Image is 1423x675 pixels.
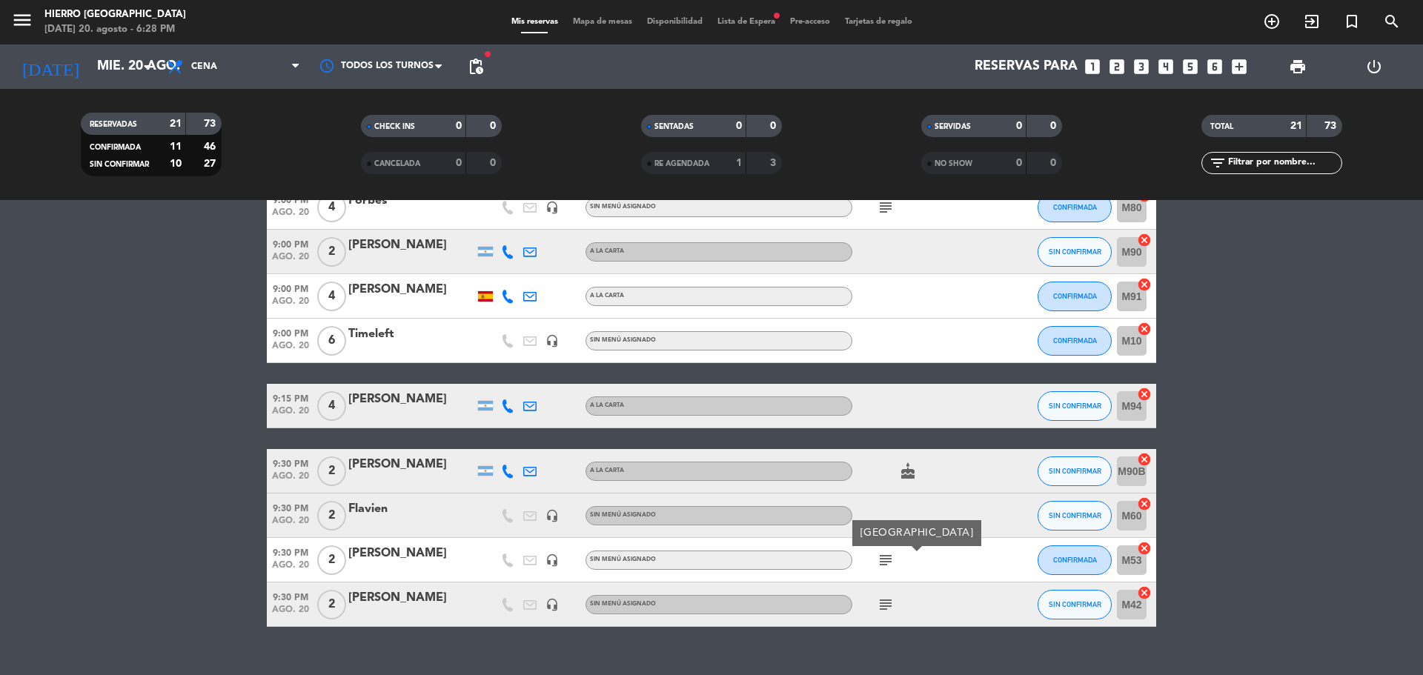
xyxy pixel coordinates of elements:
[1181,57,1200,76] i: looks_5
[483,50,492,59] span: fiber_manual_record
[11,9,33,36] button: menu
[545,201,559,214] i: headset_mic
[772,11,781,20] span: fiber_manual_record
[1038,391,1112,421] button: SIN CONFIRMAR
[1053,556,1097,564] span: CONFIRMADA
[877,551,895,569] i: subject
[1049,402,1101,410] span: SIN CONFIRMAR
[899,462,917,480] i: cake
[1053,336,1097,345] span: CONFIRMADA
[374,160,420,167] span: CANCELADA
[348,191,474,210] div: Forbes
[44,7,186,22] div: Hierro [GEOGRAPHIC_DATA]
[170,119,182,129] strong: 21
[267,560,314,577] span: ago. 20
[1263,13,1281,30] i: add_circle_outline
[204,119,219,129] strong: 73
[770,158,779,168] strong: 3
[1156,57,1175,76] i: looks_4
[348,236,474,255] div: [PERSON_NAME]
[317,391,346,421] span: 4
[654,123,694,130] span: SENTADAS
[1038,545,1112,575] button: CONFIRMADA
[1209,154,1227,172] i: filter_list
[267,389,314,406] span: 9:15 PM
[1083,57,1102,76] i: looks_one
[317,282,346,311] span: 4
[348,588,474,608] div: [PERSON_NAME]
[504,18,565,26] span: Mis reservas
[267,499,314,516] span: 9:30 PM
[1050,158,1059,168] strong: 0
[1137,585,1152,600] i: cancel
[317,501,346,531] span: 2
[1137,496,1152,511] i: cancel
[267,588,314,605] span: 9:30 PM
[1137,277,1152,292] i: cancel
[877,199,895,216] i: subject
[1038,501,1112,531] button: SIN CONFIRMAR
[1053,203,1097,211] span: CONFIRMADA
[348,325,474,344] div: Timeleft
[1137,387,1152,402] i: cancel
[267,252,314,269] span: ago. 20
[90,161,149,168] span: SIN CONFIRMAR
[975,59,1078,74] span: Reservas para
[590,556,656,562] span: Sin menú asignado
[1324,121,1339,131] strong: 73
[590,337,656,343] span: Sin menú asignado
[1365,58,1383,76] i: power_settings_new
[267,235,314,252] span: 9:00 PM
[1049,511,1101,519] span: SIN CONFIRMAR
[1137,541,1152,556] i: cancel
[1205,57,1224,76] i: looks_6
[783,18,837,26] span: Pre-acceso
[90,121,137,128] span: RESERVADAS
[1038,237,1112,267] button: SIN CONFIRMAR
[1038,590,1112,619] button: SIN CONFIRMAR
[1049,247,1101,256] span: SIN CONFIRMAR
[590,468,624,473] span: A la carta
[11,50,90,83] i: [DATE]
[1290,121,1302,131] strong: 21
[490,158,499,168] strong: 0
[1137,322,1152,336] i: cancel
[317,193,346,222] span: 4
[267,605,314,622] span: ago. 20
[1050,121,1059,131] strong: 0
[170,142,182,152] strong: 11
[1230,57,1249,76] i: add_box
[590,293,624,299] span: A la carta
[317,590,346,619] span: 2
[1132,57,1151,76] i: looks_3
[317,326,346,356] span: 6
[1016,121,1022,131] strong: 0
[877,596,895,614] i: subject
[317,545,346,575] span: 2
[710,18,783,26] span: Lista de Espera
[204,159,219,169] strong: 27
[348,544,474,563] div: [PERSON_NAME]
[267,324,314,341] span: 9:00 PM
[317,456,346,486] span: 2
[736,121,742,131] strong: 0
[138,58,156,76] i: arrow_drop_down
[374,123,415,130] span: CHECK INS
[267,207,314,225] span: ago. 20
[348,280,474,299] div: [PERSON_NAME]
[654,160,709,167] span: RE AGENDADA
[267,406,314,423] span: ago. 20
[1038,282,1112,311] button: CONFIRMADA
[1210,123,1233,130] span: TOTAL
[348,455,474,474] div: [PERSON_NAME]
[490,121,499,131] strong: 0
[1038,456,1112,486] button: SIN CONFIRMAR
[935,160,972,167] span: NO SHOW
[590,402,624,408] span: A la carta
[935,123,971,130] span: SERVIDAS
[860,525,974,541] div: [GEOGRAPHIC_DATA]
[267,296,314,313] span: ago. 20
[1038,326,1112,356] button: CONFIRMADA
[1053,292,1097,300] span: CONFIRMADA
[590,248,624,254] span: A la carta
